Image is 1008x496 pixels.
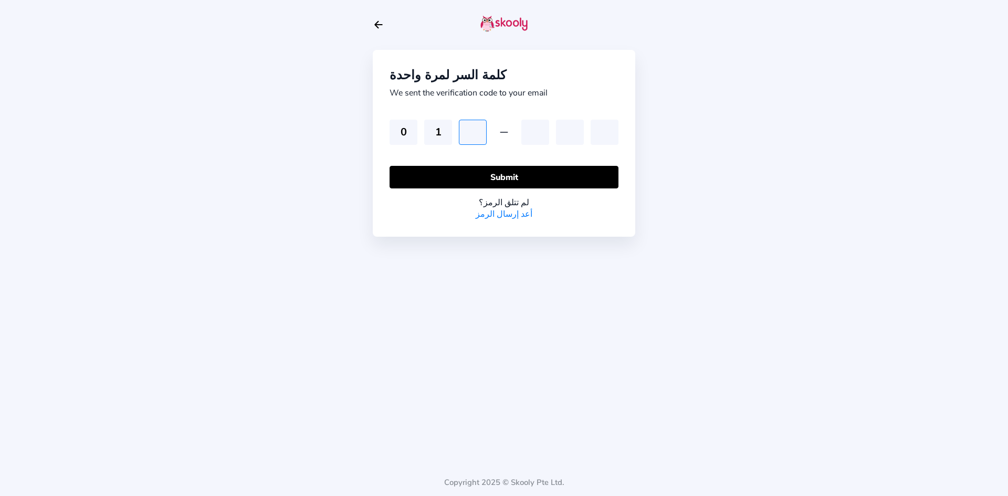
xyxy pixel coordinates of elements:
button: Submit [390,166,618,188]
ion-icon: remove outline [498,126,510,139]
div: We sent the verification code to your email [390,87,548,99]
a: أعد إرسال الرمز [476,208,532,220]
div: لم تتلق الرمز؟ [390,197,618,208]
button: arrow back outline [373,19,384,30]
img: skooly-logo.png [480,15,528,32]
div: كلمة السر لمرة واحدة [390,67,618,83]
